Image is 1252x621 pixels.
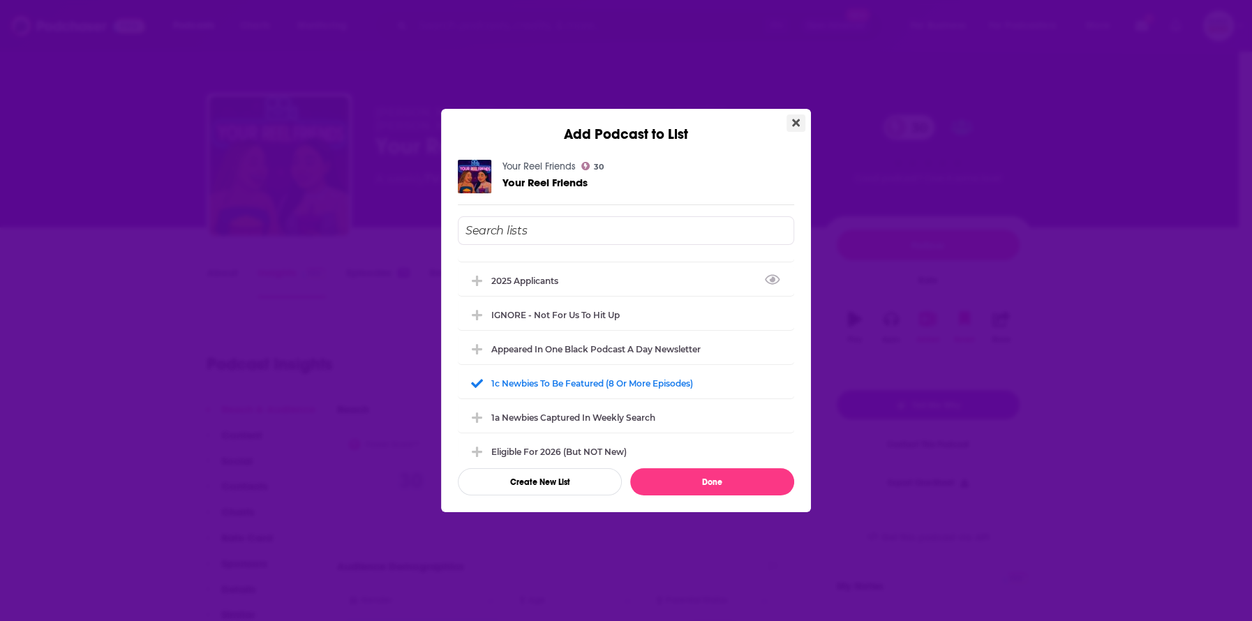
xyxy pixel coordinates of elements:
[441,109,811,143] div: Add Podcast to List
[458,216,794,495] div: Add Podcast To List
[458,436,794,467] div: Eligible for 2026 (but NOT new)
[491,447,627,457] div: Eligible for 2026 (but NOT new)
[491,344,701,354] div: Appeared in One Black podcast a day newsletter
[491,310,620,320] div: IGNORE - not for us to hit up
[458,160,491,193] img: Your Reel Friends
[630,468,794,495] button: Done
[491,378,693,389] div: 1c Newbies to be featured (8 or more episodes)
[458,216,794,245] input: Search lists
[581,162,604,170] a: 30
[458,334,794,364] div: Appeared in One Black podcast a day newsletter
[458,265,794,296] div: 2025 applicants
[558,283,567,285] button: View Link
[458,368,794,398] div: 1c Newbies to be featured (8 or more episodes)
[594,164,604,170] span: 30
[491,276,567,286] div: 2025 applicants
[458,402,794,433] div: 1a Newbies captured in weekly search
[502,176,588,189] span: Your Reel Friends
[787,114,805,132] button: Close
[458,468,622,495] button: Create New List
[458,299,794,330] div: IGNORE - not for us to hit up
[502,160,576,172] a: Your Reel Friends
[491,412,655,423] div: 1a Newbies captured in weekly search
[502,177,588,188] a: Your Reel Friends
